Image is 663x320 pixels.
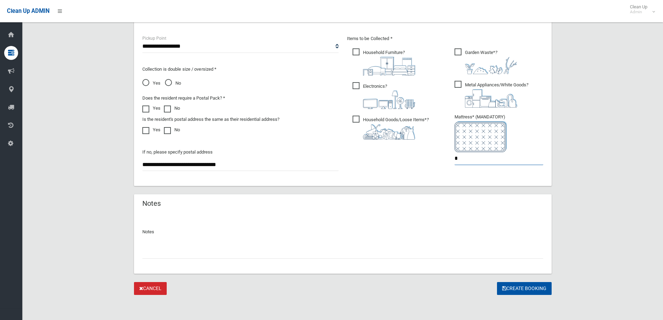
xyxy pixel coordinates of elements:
i: ? [363,117,429,140]
span: Clean Up ADMIN [7,8,49,14]
label: Yes [142,104,160,112]
img: 36c1b0289cb1767239cdd3de9e694f19.png [465,89,517,108]
img: 394712a680b73dbc3d2a6a3a7ffe5a07.png [363,91,415,109]
i: ? [465,82,528,108]
i: ? [363,84,415,109]
i: ? [363,50,415,76]
img: b13cc3517677393f34c0a387616ef184.png [363,124,415,140]
a: Cancel [134,282,167,295]
header: Notes [134,197,169,210]
button: Create Booking [497,282,552,295]
img: aa9efdbe659d29b613fca23ba79d85cb.png [363,57,415,76]
span: Electronics [353,82,415,109]
img: e7408bece873d2c1783593a074e5cb2f.png [455,121,507,152]
span: No [165,79,181,87]
small: Admin [630,9,647,15]
img: 4fd8a5c772b2c999c83690221e5242e0.png [465,57,517,74]
p: Items to be Collected * [347,34,543,43]
span: Metal Appliances/White Goods [455,81,528,108]
p: Notes [142,228,543,236]
label: No [164,126,180,134]
span: Garden Waste* [455,48,517,74]
label: No [164,104,180,112]
span: Mattress* (MANDATORY) [455,114,543,152]
i: ? [465,50,517,74]
p: Collection is double size / oversized * [142,65,339,73]
label: Is the resident's postal address the same as their residential address? [142,115,279,124]
span: Household Goods/Loose Items* [353,116,429,140]
label: Yes [142,126,160,134]
span: Household Furniture [353,48,415,76]
label: If no, please specify postal address [142,148,213,156]
span: Clean Up [626,4,654,15]
span: Yes [142,79,160,87]
label: Does the resident require a Postal Pack? * [142,94,225,102]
